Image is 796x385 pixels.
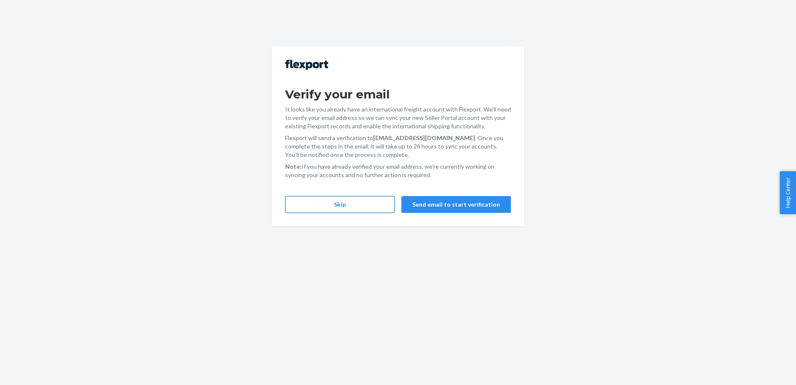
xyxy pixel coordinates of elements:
[780,171,796,214] button: Help Center
[285,163,302,170] strong: Note:
[285,196,395,213] button: Skip
[285,162,511,179] p: If you have already verified your email address, we're currently working on syncing your accounts...
[285,60,328,70] img: Flexport logo
[285,105,511,130] p: It looks like you already have an international freight account with Flexport. We'll need to veri...
[285,87,511,102] h1: Verify your email
[401,196,511,213] button: Send email to start verification
[373,134,475,141] strong: [EMAIL_ADDRESS][DOMAIN_NAME]
[285,134,511,159] p: Flexport will send a verification to . Once you complete the steps in the email, it will take up ...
